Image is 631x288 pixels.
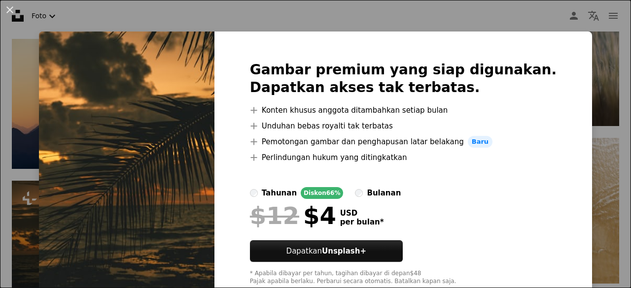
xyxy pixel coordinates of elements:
[250,152,557,163] li: Perlindungan hukum yang ditingkatkan
[301,187,343,199] div: Diskon 66%
[367,187,401,199] div: bulanan
[250,136,557,148] li: Pemotongan gambar dan penghapusan latar belakang
[250,240,403,262] button: DapatkanUnsplash+
[322,247,366,256] strong: Unsplash+
[250,61,557,96] h2: Gambar premium yang siap digunakan. Dapatkan akses tak terbatas.
[468,136,492,148] span: Baru
[250,203,336,228] div: $4
[250,189,258,197] input: tahunanDiskon66%
[262,187,297,199] div: tahunan
[250,203,299,228] span: $12
[355,189,363,197] input: bulanan
[250,104,557,116] li: Konten khusus anggota ditambahkan setiap bulan
[250,120,557,132] li: Unduhan bebas royalti tak terbatas
[340,218,384,226] span: per bulan *
[340,209,384,218] span: USD
[250,270,557,286] div: * Apabila dibayar per tahun, tagihan dibayar di depan $48 Pajak apabila berlaku. Perbarui secara ...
